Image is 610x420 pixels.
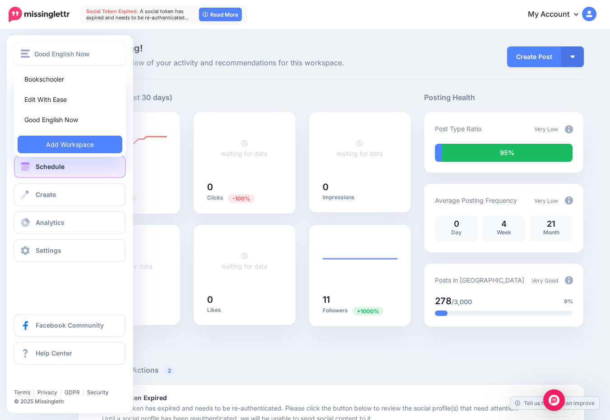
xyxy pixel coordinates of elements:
a: Read More [199,8,242,21]
span: | [60,389,62,396]
a: Facebook Community [14,314,126,337]
span: Analytics [36,219,65,226]
img: menu.png [21,50,30,58]
a: My Account [519,4,596,26]
p: Posts in [GEOGRAPHIC_DATA] [435,275,524,285]
a: Help Center [14,342,126,365]
a: waiting for data [337,139,383,157]
span: Here's an overview of your activity and recommendations for this workspace. [79,57,411,69]
p: 4 [487,220,521,228]
span: 2 [163,366,176,375]
h5: 0 [207,295,282,304]
a: Schedule [14,155,126,178]
span: Very Low [534,197,558,204]
a: Create [14,183,126,206]
span: 278 [435,296,452,306]
a: GDPR [65,389,80,396]
span: Day [451,229,462,236]
a: Privacy [37,389,57,396]
div: 95% of your posts in the last 30 days were manually created (i.e. were not from Drip Campaigns or... [442,144,573,162]
span: Week [497,229,511,236]
p: Impressions [323,194,397,201]
span: Month [543,229,559,236]
span: /3,000 [452,298,472,306]
img: info-circle-grey.png [565,276,573,284]
div: 9% of your posts in the last 30 days have been from Drip Campaigns [435,310,447,316]
span: Very Good [531,277,558,284]
h5: 0 [323,183,397,192]
span: Very Low [534,126,558,132]
a: waiting for data [221,139,268,157]
span: Create [36,191,56,198]
h5: Recommended Actions [79,365,584,376]
span: Social Token Expired. [86,8,139,14]
span: Previous period: 1 [352,307,384,315]
a: Create Post [507,46,561,67]
p: Average Posting Frequency [435,195,517,205]
span: Facebook Community [36,321,104,329]
p: Post Type Ratio [435,123,481,134]
span: | [83,389,84,396]
div: 5% of your posts in the last 30 days have been from Drip Campaigns [435,144,442,162]
p: Clicks [207,194,282,202]
a: Settings [14,239,126,262]
p: Likes [207,306,282,314]
img: arrow-down-white.png [570,55,575,58]
p: 0 [439,220,473,228]
h5: 11 [323,295,397,304]
span: Schedule [36,163,65,170]
a: Add Workspace [18,136,122,153]
a: Terms [14,389,30,396]
a: Tell us how we can improve [510,397,599,409]
h5: 0 [207,183,282,192]
h5: Posting Health [424,92,583,103]
span: | [33,389,35,396]
a: Security [87,389,109,396]
img: info-circle-grey.png [565,196,573,205]
span: Settings [36,247,61,254]
div: Open Intercom Messenger [543,389,565,411]
p: 21 [534,220,568,228]
li: © 2025 Missinglettr [14,397,131,406]
span: Help Center [36,349,72,357]
img: Missinglettr [9,7,69,22]
a: waiting for data [221,252,268,270]
span: A social token has expired and needs to be re-authenticated… [86,8,189,21]
span: 9% [564,297,573,306]
a: Bookschooler [18,70,122,88]
iframe: Twitter Follow Button [14,376,83,385]
p: Followers [323,306,397,315]
button: Good English Now [14,42,126,65]
img: info-circle-grey.png [565,125,573,133]
span: Previous period: 1 [228,194,254,203]
a: Edit With Ease [18,91,122,108]
span: Good English Now [34,49,90,59]
a: Analytics [14,211,126,234]
a: Good English Now [18,111,122,128]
